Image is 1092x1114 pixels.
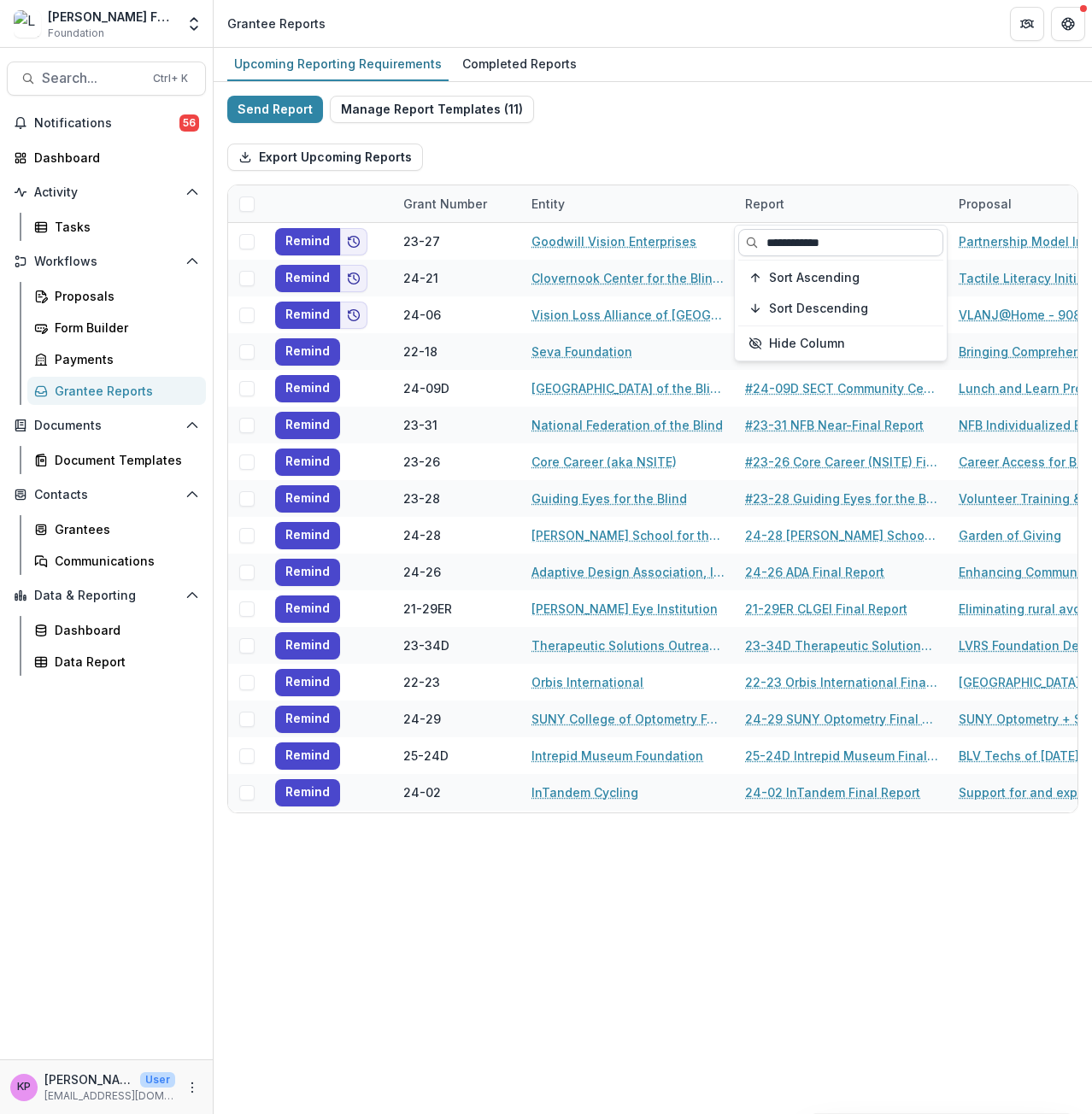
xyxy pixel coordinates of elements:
a: Intrepid Museum Foundation [531,747,703,765]
a: Proposals [27,282,206,310]
div: 25-24D [403,747,449,765]
button: Remind [275,375,340,402]
button: Remind [275,265,340,292]
div: 23-34D [403,636,449,654]
div: Ctrl + K [150,69,191,88]
div: 24-21 [403,269,438,287]
button: Remind [275,338,340,366]
a: Communications [27,547,206,575]
a: #23-31 NFB Near-Final Report [745,416,924,434]
a: Payments [27,345,206,373]
span: Sort Descending [769,302,868,316]
a: 24-29 SUNY Optometry Final Report [745,710,938,728]
span: Activity [34,185,179,200]
span: Data & Reporting [34,589,179,603]
button: More [182,1077,203,1098]
a: Dashboard [7,144,206,172]
button: Remind [275,632,340,660]
div: 24-28 [403,526,441,544]
button: Remind [275,595,340,623]
a: Guiding Eyes for the Blind [531,490,687,507]
div: Grantees [55,520,192,538]
button: Remind [275,485,340,513]
button: Add to friends [340,228,367,255]
div: Form Builder [55,319,192,337]
div: [PERSON_NAME] Fund for the Blind [48,8,175,26]
a: [PERSON_NAME] School for the Blind [531,526,725,544]
button: Remind [275,228,340,255]
button: Remind [275,522,340,549]
a: 24-02 InTandem Final Report [745,783,920,801]
a: 24-28 [PERSON_NAME] School Final Report (simplified template) [745,526,938,544]
a: Completed Reports [455,48,584,81]
a: Clovernook Center for the Blind and Visually Impaired [531,269,725,287]
a: Document Templates [27,446,206,474]
div: 23-31 [403,416,437,434]
nav: breadcrumb [220,11,332,36]
a: Grantees [27,515,206,543]
span: Search... [42,70,143,86]
p: User [140,1072,175,1088]
div: 24-09D [403,379,449,397]
button: Open Contacts [7,481,206,508]
span: Workflows [34,255,179,269]
a: Data Report [27,648,206,676]
div: Report [735,185,948,222]
div: Grantee Reports [227,15,326,32]
a: #24-09D SECT Community Center of the Blind Final Report [745,379,938,397]
button: Remind [275,669,340,696]
span: Sort Ascending [769,271,860,285]
a: 21-29ER CLGEI Final Report [745,600,907,618]
button: Open entity switcher [182,7,206,41]
div: 24-06 [403,306,441,324]
div: Entity [521,195,575,213]
div: 24-26 [403,563,441,581]
span: Foundation [48,26,104,41]
button: Hide Column [738,330,943,357]
button: Remind [275,779,340,806]
a: 25-24D Intrepid Museum Final Report [745,747,938,765]
span: 56 [179,114,199,132]
div: Entity [521,185,735,222]
div: Grant Number [393,195,497,213]
button: Notifications56 [7,109,206,137]
button: Sort Descending [738,295,943,322]
button: Remind [275,559,340,586]
button: Manage Report Templates (11) [330,96,534,123]
a: Garden of Giving [959,526,1061,544]
div: Dashboard [34,149,192,167]
img: Lavelle Fund for the Blind [14,10,41,38]
button: Sort Ascending [738,264,943,291]
div: Document Templates [55,451,192,469]
button: Search... [7,62,206,96]
button: Open Workflows [7,248,206,275]
div: 23-28 [403,490,440,507]
button: Open Documents [7,412,206,439]
div: Report [735,195,795,213]
a: Vision Loss Alliance of [GEOGRAPHIC_DATA] [531,306,725,324]
div: Grant Number [393,185,521,222]
button: Remind [275,706,340,733]
button: Add to friends [340,265,367,292]
a: Core Career (aka NSITE) [531,453,677,471]
button: Export Upcoming Reports [227,144,423,171]
a: Adaptive Design Association, Inc. [531,563,725,581]
p: [EMAIL_ADDRESS][DOMAIN_NAME] [44,1088,175,1104]
div: 22-18 [403,343,437,361]
button: Remind [275,449,340,476]
div: Tasks [55,218,192,236]
button: Open Data & Reporting [7,582,206,609]
div: 24-02 [403,783,441,801]
div: Payments [55,350,192,368]
a: Upcoming Reporting Requirements [227,48,449,81]
button: Add to friends [340,302,367,329]
div: 24-29 [403,710,441,728]
a: National Federation of the Blind [531,416,723,434]
a: Grantee Reports [27,377,206,405]
div: Upcoming Reporting Requirements [227,51,449,76]
div: Proposals [55,287,192,305]
div: Completed Reports [455,51,584,76]
a: [GEOGRAPHIC_DATA] of the Blind [531,379,725,397]
div: Data Report [55,653,192,671]
button: Remind [275,742,340,770]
